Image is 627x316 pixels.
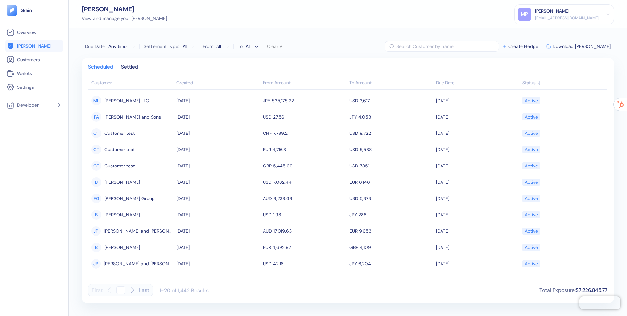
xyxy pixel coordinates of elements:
[348,77,434,90] th: To Amount
[348,190,434,207] td: USD 5,373
[502,44,538,49] button: Create Hedge
[348,141,434,158] td: USD 5,538
[104,128,135,139] span: Customer test
[261,239,348,256] td: EUR 4,692.97
[91,145,101,154] div: CT
[85,43,106,50] span: Due Date :
[175,141,261,158] td: [DATE]
[525,128,538,139] div: Active
[7,70,62,77] a: Wallets
[348,158,434,174] td: USD 7,351
[92,284,103,296] button: First
[91,112,101,122] div: FA
[434,92,521,109] td: [DATE]
[104,111,161,122] span: Fay and Sons
[261,272,348,288] td: USD 10,178.34
[508,44,538,49] span: Create Hedge
[91,210,101,220] div: B
[17,56,40,63] span: Customers
[434,272,521,288] td: [DATE]
[175,272,261,288] td: [DATE]
[104,144,135,155] span: Customer test
[175,125,261,141] td: [DATE]
[261,207,348,223] td: USD 1.98
[104,177,140,188] span: Brown-Bednar
[525,242,538,253] div: Active
[261,125,348,141] td: CHF 7,789.2
[175,256,261,272] td: [DATE]
[535,8,569,15] div: [PERSON_NAME]
[539,286,607,294] div: Total Exposure :
[261,223,348,239] td: AUD 17,019.63
[238,44,243,49] label: To
[348,272,434,288] td: EUR 9,078
[176,79,260,86] div: Sort ascending
[7,42,62,50] a: [PERSON_NAME]
[104,209,140,220] span: Brown-Bednar
[91,128,101,138] div: CT
[7,28,62,36] a: Overview
[535,15,599,21] div: [EMAIL_ADDRESS][DOMAIN_NAME]
[525,160,538,171] div: Active
[396,41,499,52] input: Search Customer by name
[434,190,521,207] td: [DATE]
[183,41,195,52] button: Settlement Type:
[434,223,521,239] td: [DATE]
[434,239,521,256] td: [DATE]
[434,174,521,190] td: [DATE]
[525,111,538,122] div: Active
[17,43,51,49] span: [PERSON_NAME]
[104,193,155,204] span: Fisher Group
[434,256,521,272] td: [DATE]
[121,65,138,74] div: Settled
[434,207,521,223] td: [DATE]
[17,102,39,108] span: Developer
[436,79,519,86] div: Sort ascending
[17,84,34,90] span: Settings
[203,44,213,49] label: From
[518,8,531,21] div: MP
[348,239,434,256] td: GBP 4,109
[261,158,348,174] td: GBP 5,445.69
[82,6,167,12] div: [PERSON_NAME]
[104,95,149,106] span: Murray LLC
[7,83,62,91] a: Settings
[104,226,173,237] span: Jerde, Parker and Beier
[522,79,604,86] div: Sort ascending
[244,41,259,52] button: To
[261,92,348,109] td: JPY 535,175.22
[348,92,434,109] td: USD 3,617
[576,287,607,293] span: $7,226,845.77
[175,109,261,125] td: [DATE]
[525,95,538,106] div: Active
[175,223,261,239] td: [DATE]
[525,177,538,188] div: Active
[91,194,101,203] div: FG
[139,284,149,296] button: Last
[261,190,348,207] td: AUD 8,239.68
[7,56,62,64] a: Customers
[261,77,348,90] th: From Amount
[553,44,611,49] span: Download [PERSON_NAME]
[525,226,538,237] div: Active
[20,8,32,13] img: logo
[348,174,434,190] td: EUR 6,146
[91,161,101,171] div: CT
[261,174,348,190] td: USD 7,062.44
[525,209,538,220] div: Active
[91,243,101,252] div: B
[88,65,113,74] div: Scheduled
[108,43,128,50] div: Any time
[434,158,521,174] td: [DATE]
[546,44,611,49] button: Download [PERSON_NAME]
[348,207,434,223] td: JPY 288
[348,256,434,272] td: JPY 6,204
[261,141,348,158] td: EUR 4,716.3
[85,43,136,50] button: Due Date:Any time
[434,141,521,158] td: [DATE]
[91,96,101,105] div: ML
[104,160,135,171] span: Customer test
[7,5,17,16] img: logo-tablet-V2.svg
[261,109,348,125] td: USD 27.56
